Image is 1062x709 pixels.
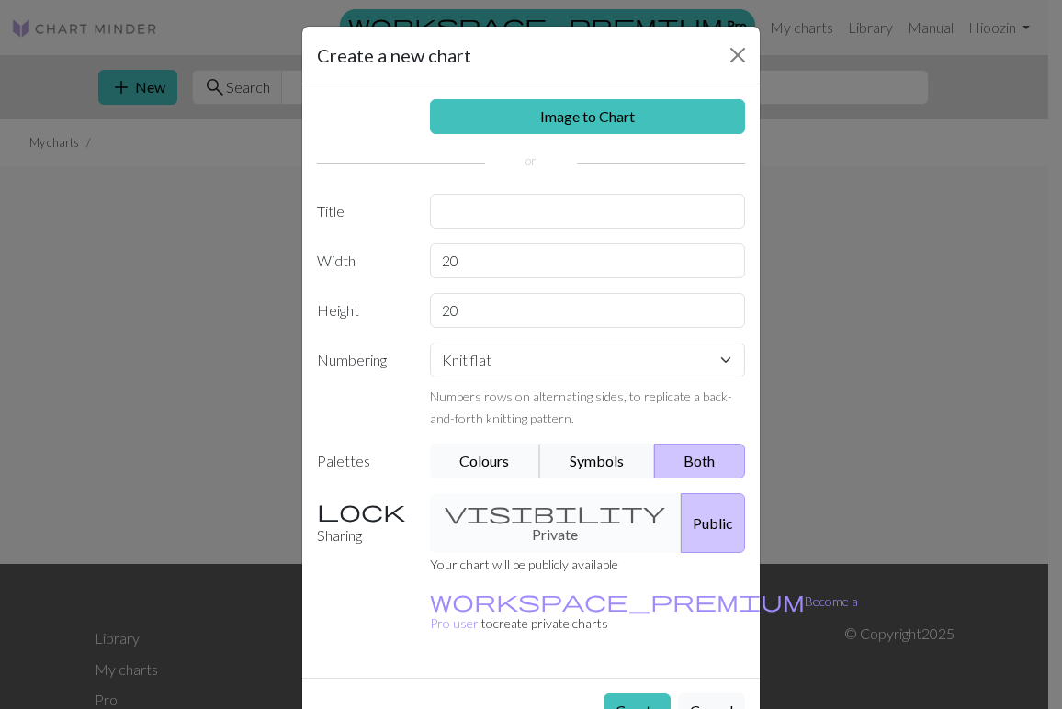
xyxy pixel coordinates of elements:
small: to create private charts [430,593,858,631]
small: Numbers rows on alternating sides, to replicate a back-and-forth knitting pattern. [430,388,732,426]
label: Width [306,243,419,278]
span: workspace_premium [430,588,805,613]
a: Image to Chart [430,99,746,134]
small: Your chart will be publicly available [430,557,618,572]
label: Sharing [306,493,419,553]
button: Both [654,444,746,478]
button: Colours [430,444,541,478]
h5: Create a new chart [317,41,471,69]
button: Symbols [539,444,655,478]
button: Public [681,493,745,553]
a: Become a Pro user [430,593,858,631]
label: Palettes [306,444,419,478]
label: Title [306,194,419,229]
label: Numbering [306,343,419,429]
label: Height [306,293,419,328]
button: Close [723,40,752,70]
